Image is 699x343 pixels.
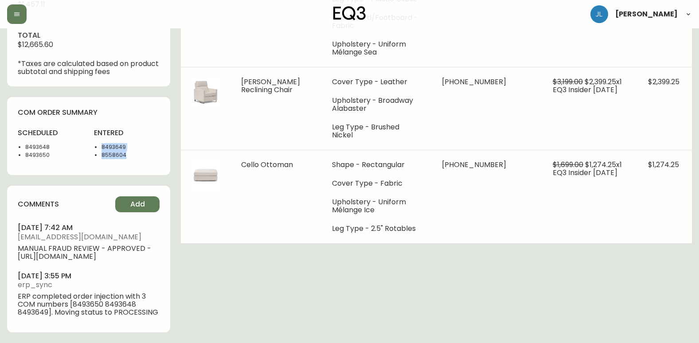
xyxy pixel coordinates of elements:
h4: scheduled [18,128,83,138]
span: $1,274.25 x 1 [585,160,622,170]
li: Leg Type - Brushed Nickel [332,123,420,139]
img: 7cbf62ac-b9aa-4b17-a8dd-0f70219abc06.jpg [191,78,220,106]
p: *Taxes are calculated based on product subtotal and shipping fees [18,60,160,76]
img: 1c9c23e2a847dab86f8017579b61559c [590,5,608,23]
li: 8558604 [102,151,160,159]
span: $3,199.00 [553,77,583,87]
span: ERP completed order injection with 3 COM numbers [8493650 8493648 8493649]. Moving status to PROC... [18,292,160,316]
li: Leg Type - 2.5" Rotables [332,225,420,233]
li: Cover Type - Leather [332,78,420,86]
h4: total [18,31,160,40]
span: EQ3 Insider [DATE] [553,85,617,95]
li: Cover Type - Fabric [332,179,420,187]
span: EQ3 Insider [DATE] [553,168,617,178]
button: Add [115,196,160,212]
span: $2,399.25 x 1 [585,77,622,87]
img: 84edb755-b885-4e1a-900e-2bb0f6d5970a.jpg [191,161,220,189]
span: Cello Ottoman [241,160,293,170]
li: Upholstery - Uniform Mélange Ice [332,198,420,214]
span: Add [130,199,145,209]
span: [PHONE_NUMBER] [442,77,506,87]
li: 8493648 [25,143,83,151]
span: $2,399.25 [648,77,679,87]
span: erp_sync [18,281,160,289]
span: [PERSON_NAME] [615,11,678,18]
h4: com order summary [18,108,160,117]
span: $1,699.00 [553,160,583,170]
li: Upholstery - Uniform Mélange Sea [332,40,420,56]
span: $1,274.25 [648,160,679,170]
li: 8493649 [102,143,160,151]
h4: entered [94,128,160,138]
span: [PHONE_NUMBER] [442,160,506,170]
li: Upholstery - Broadway Alabaster [332,97,420,113]
span: MANUAL FRAUD REVIEW - APPROVED - [URL][DOMAIN_NAME] [18,245,160,261]
li: 8493650 [25,151,83,159]
li: Shape - Rectangular [332,161,420,169]
h4: [DATE] 3:55 pm [18,271,160,281]
span: $12,665.60 [18,39,53,50]
h4: comments [18,199,59,209]
h4: [DATE] 7:42 am [18,223,160,233]
li: Headboard/Footboard - Fabric [332,14,420,30]
span: [PERSON_NAME] Reclining Chair [241,77,300,95]
span: [EMAIL_ADDRESS][DOMAIN_NAME] [18,233,160,241]
img: logo [333,6,366,20]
